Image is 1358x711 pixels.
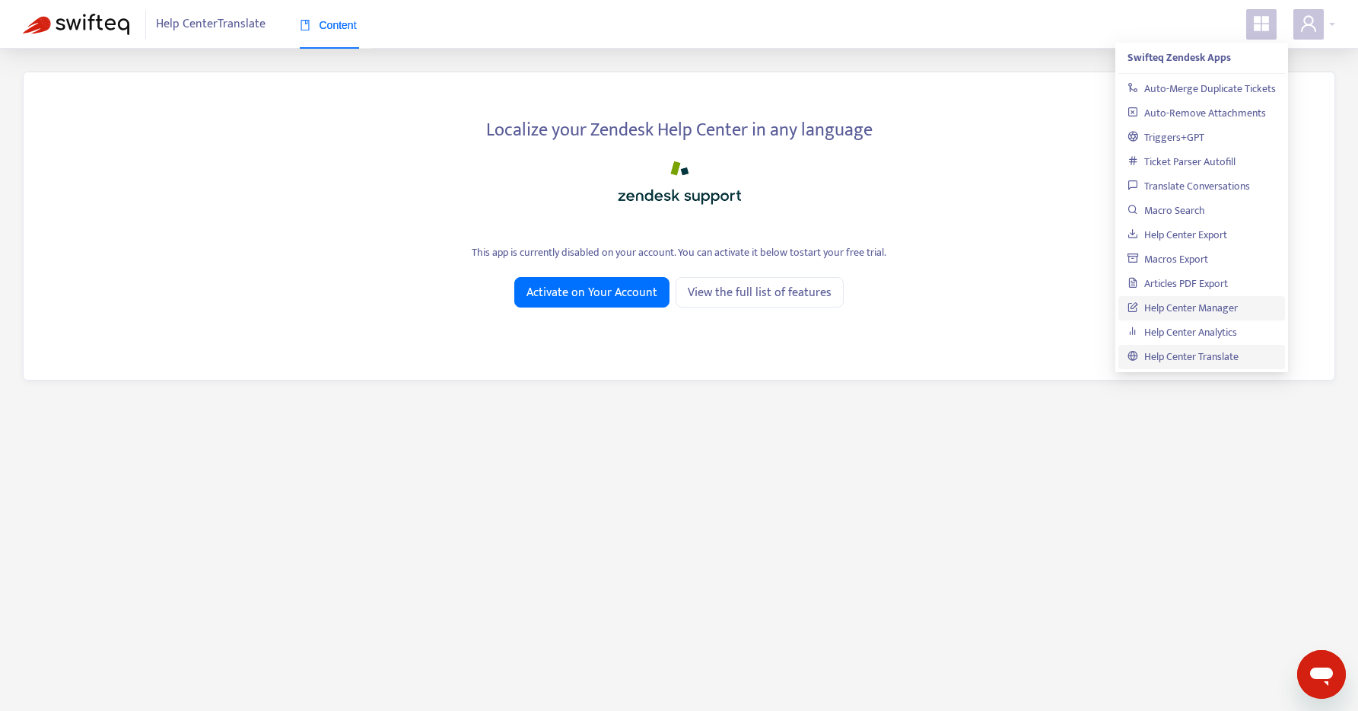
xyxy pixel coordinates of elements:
a: View the full list of features [676,277,844,308]
span: Activate on Your Account [526,283,657,302]
a: Auto-Merge Duplicate Tickets [1127,80,1276,97]
a: Translate Conversations [1127,177,1250,195]
iframe: Button to launch messaging window [1297,650,1346,699]
a: Ticket Parser Autofill [1127,153,1236,171]
a: Triggers+GPT [1127,129,1204,146]
button: Activate on Your Account [514,277,669,308]
strong: Swifteq Zendesk Apps [1127,49,1231,66]
a: Macro Search [1127,202,1205,219]
div: Localize your Zendesk Help Center in any language [46,110,1312,144]
a: Help Center Manager [1127,299,1238,317]
div: This app is currently disabled on your account. You can activate it below to start your free trial . [46,244,1312,260]
a: Auto-Remove Attachments [1127,104,1266,122]
img: Swifteq [23,14,129,35]
span: user [1299,14,1318,33]
a: Help Center Analytics [1127,324,1237,341]
span: book [300,20,310,30]
span: appstore [1252,14,1271,33]
img: zendesk_support_logo.png [603,155,755,210]
a: Help Center Export [1127,226,1227,244]
a: Macros Export [1127,250,1208,268]
span: Content [300,19,357,31]
a: Help Center Translate [1127,348,1239,365]
span: View the full list of features [688,283,832,302]
a: Articles PDF Export [1127,275,1228,292]
span: Help Center Translate [156,10,266,39]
